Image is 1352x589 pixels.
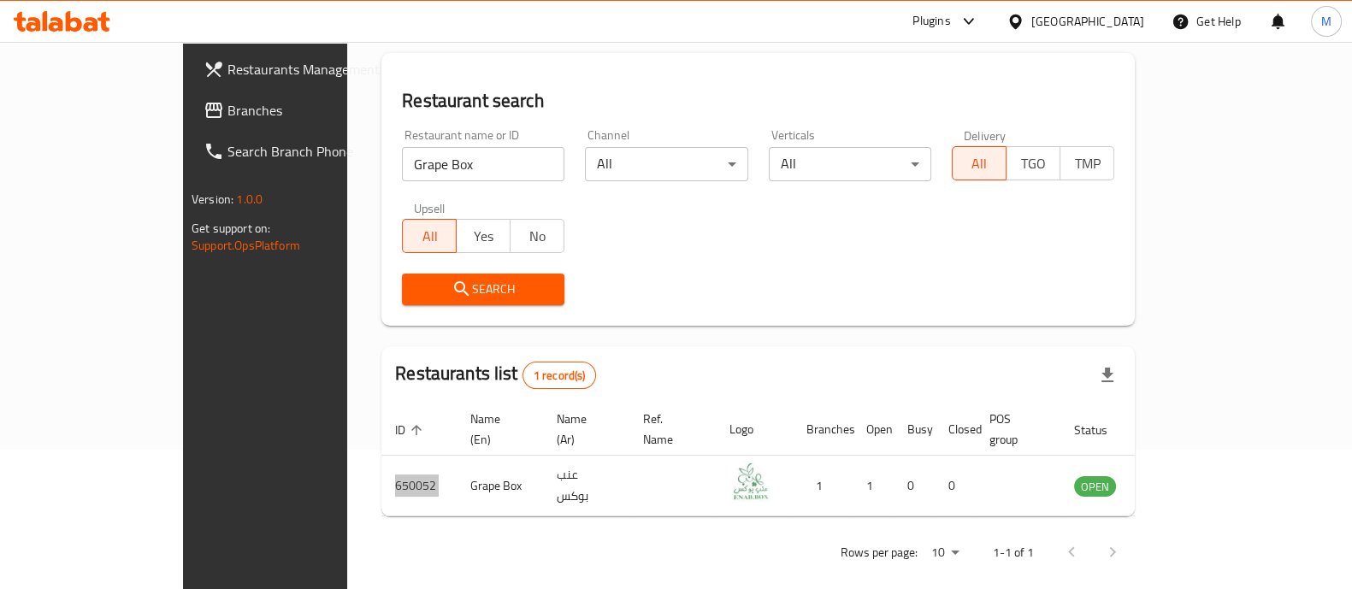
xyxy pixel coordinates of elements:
span: 1 record(s) [523,368,596,384]
div: All [769,147,931,181]
td: 1 [853,456,894,516]
div: Export file [1087,355,1128,396]
span: Name (En) [470,409,522,450]
th: Open [853,403,894,456]
table: enhanced table [381,403,1209,516]
span: ID [395,420,428,440]
h2: Restaurant search [402,88,1114,114]
span: Status [1074,420,1130,440]
span: Get support on: [192,217,270,239]
div: [GEOGRAPHIC_DATA] [1031,12,1144,31]
div: Plugins [912,11,950,32]
span: No [517,224,558,249]
td: 0 [894,456,935,516]
button: TGO [1006,146,1060,180]
span: Search Branch Phone [227,141,395,162]
span: M [1321,12,1331,31]
a: Restaurants Management [190,49,409,90]
button: All [952,146,1007,180]
a: Search Branch Phone [190,131,409,172]
span: Branches [227,100,395,121]
p: 1-1 of 1 [993,542,1034,563]
th: Closed [935,403,976,456]
button: Search [402,274,564,305]
td: عنب بوكس [543,456,629,516]
h2: Restaurants list [395,361,596,389]
div: OPEN [1074,476,1116,497]
td: 1 [793,456,853,516]
span: Yes [463,224,504,249]
td: 0 [935,456,976,516]
th: Busy [894,403,935,456]
span: OPEN [1074,477,1116,497]
p: Rows per page: [841,542,918,563]
span: TMP [1067,151,1107,176]
button: Yes [456,219,511,253]
span: Version: [192,188,233,210]
div: Rows per page: [924,540,965,566]
th: Branches [793,403,853,456]
span: 1.0.0 [236,188,263,210]
a: Support.OpsPlatform [192,234,300,256]
label: Upsell [414,202,446,214]
button: All [402,219,457,253]
span: All [410,224,450,249]
button: TMP [1060,146,1114,180]
td: Grape Box [457,456,543,516]
div: All [585,147,747,181]
a: Branches [190,90,409,131]
td: 650052 [381,456,457,516]
span: Search [416,279,551,300]
span: Name (Ar) [557,409,609,450]
span: All [959,151,1000,176]
th: Logo [716,403,793,456]
span: POS group [989,409,1040,450]
input: Search for restaurant name or ID.. [402,147,564,181]
span: Ref. Name [643,409,695,450]
label: Delivery [964,129,1007,141]
span: TGO [1013,151,1054,176]
span: Restaurants Management [227,59,395,80]
button: No [510,219,564,253]
img: Grape Box [729,461,772,504]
